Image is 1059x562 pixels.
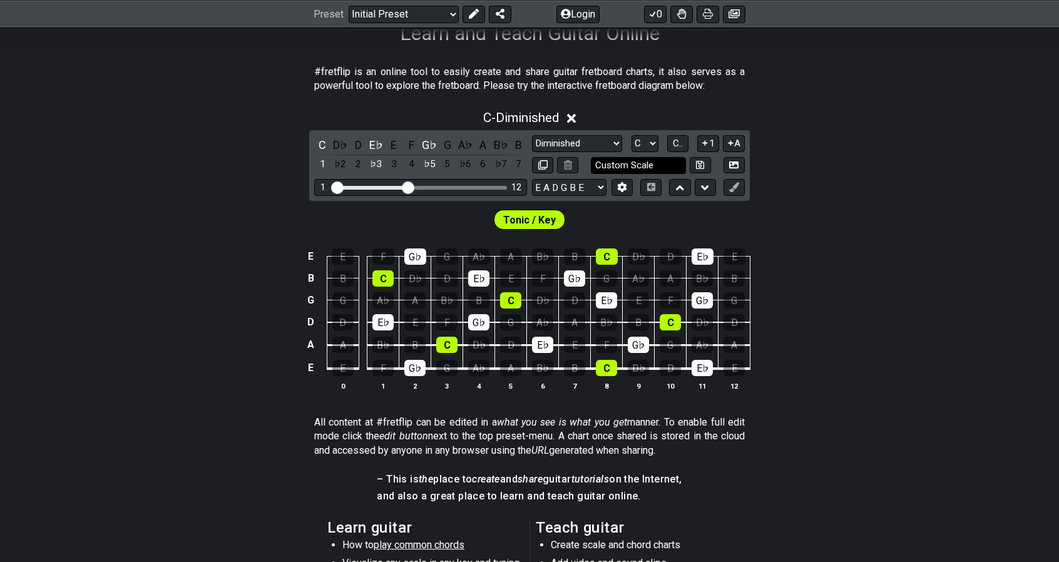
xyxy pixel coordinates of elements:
[660,292,681,309] div: F
[724,292,745,309] div: G
[724,337,745,353] div: A
[564,292,585,309] div: D
[350,136,366,153] div: toggle pitch class
[304,356,319,380] td: E
[475,156,491,173] div: toggle scale degree
[404,360,426,376] div: G♭
[436,314,458,330] div: F
[692,270,713,287] div: B♭
[518,473,543,485] em: share
[372,270,394,287] div: C
[532,248,554,265] div: B♭
[372,360,394,376] div: F
[500,248,522,265] div: A
[697,5,719,23] button: Print
[500,314,521,330] div: G
[724,179,745,196] button: First click edit preset to enable marker editing
[511,156,527,173] div: toggle scale degree
[669,179,690,196] button: Move up
[697,135,719,152] button: 1
[719,379,750,392] th: 12
[692,314,713,330] div: D♭
[695,179,716,196] button: Move down
[724,248,745,265] div: E
[377,473,682,486] h4: – This is place to and guitar on the Internet,
[314,156,330,173] div: toggle scale degree
[551,538,729,556] li: Create scale and chord charts
[304,311,319,334] td: D
[468,270,489,287] div: E♭
[724,157,745,174] button: Create Image
[623,379,655,392] th: 9
[564,314,585,330] div: A
[511,182,521,193] div: 12
[372,314,394,330] div: E♭
[611,179,633,196] button: Edit Tuning
[332,136,349,153] div: toggle pitch class
[404,314,426,330] div: E
[304,267,319,289] td: B
[404,136,420,153] div: toggle pitch class
[532,179,606,196] select: Tuning
[367,379,399,392] th: 1
[655,379,687,392] th: 10
[692,337,713,353] div: A♭
[511,136,527,153] div: toggle pitch class
[497,416,628,428] em: what you see is what you get
[400,21,660,45] h1: Learn and Teach Guitar Online
[404,292,426,309] div: A
[304,246,319,268] td: E
[332,292,354,309] div: G
[536,521,732,534] h2: Teach guitar
[596,292,617,309] div: E♭
[596,314,617,330] div: B♭
[368,136,384,153] div: toggle pitch class
[436,270,458,287] div: D
[628,360,649,376] div: D♭
[419,473,433,485] em: the
[332,248,354,265] div: E
[500,337,521,353] div: D
[368,156,384,173] div: toggle scale degree
[724,314,745,330] div: D
[628,248,650,265] div: D♭
[564,337,585,353] div: E
[332,156,349,173] div: toggle scale degree
[690,157,711,174] button: Store user defined scale
[495,379,527,392] th: 5
[692,292,713,309] div: G♭
[421,136,437,153] div: toggle pitch class
[531,444,549,456] em: URL
[320,182,325,193] div: 1
[628,292,649,309] div: E
[386,136,402,153] div: toggle pitch class
[457,136,473,153] div: toggle pitch class
[532,135,622,152] select: Scale
[468,360,489,376] div: A♭
[468,248,490,265] div: A♭
[436,360,458,376] div: G
[468,337,489,353] div: D♭
[640,179,662,196] button: Toggle horizontal chord view
[596,337,617,353] div: F
[374,539,464,551] span: play common chords
[314,416,745,457] p: All content at #fretflip can be edited in a manner. To enable full edit mode click the next to th...
[332,337,354,353] div: A
[349,5,459,23] select: Preset
[439,156,456,173] div: toggle scale degree
[372,248,394,265] div: F
[687,379,719,392] th: 11
[692,360,713,376] div: E♭
[596,248,618,265] div: C
[532,314,553,330] div: A♭
[431,379,463,392] th: 3
[527,379,559,392] th: 6
[304,334,319,357] td: A
[436,292,458,309] div: B♭
[327,521,523,534] h2: Learn guitar
[596,360,617,376] div: C
[493,136,509,153] div: toggle pitch class
[314,136,330,153] div: toggle pitch class
[673,138,683,149] span: C..
[692,248,714,265] div: E♭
